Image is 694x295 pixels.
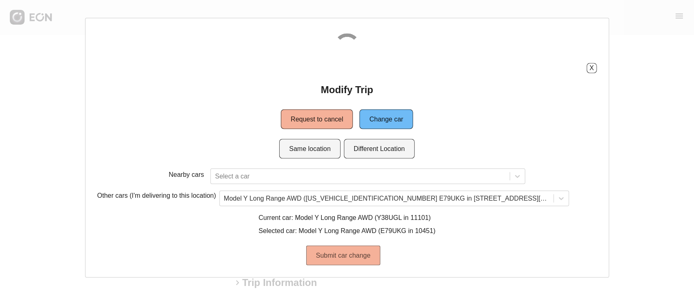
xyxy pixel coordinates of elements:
[306,245,380,265] button: Submit car change
[279,139,340,158] button: Same location
[259,226,436,236] p: Selected car: Model Y Long Range AWD (E79UKG in 10451)
[97,190,216,203] p: Other cars (I'm delivering to this location)
[169,169,204,179] p: Nearby cars
[587,63,597,73] button: X
[321,83,373,96] h2: Modify Trip
[344,139,415,158] button: Different Location
[259,213,436,222] p: Current car: Model Y Long Range AWD (Y38UGL in 11101)
[281,109,353,129] button: Request to cancel
[359,109,413,129] button: Change car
